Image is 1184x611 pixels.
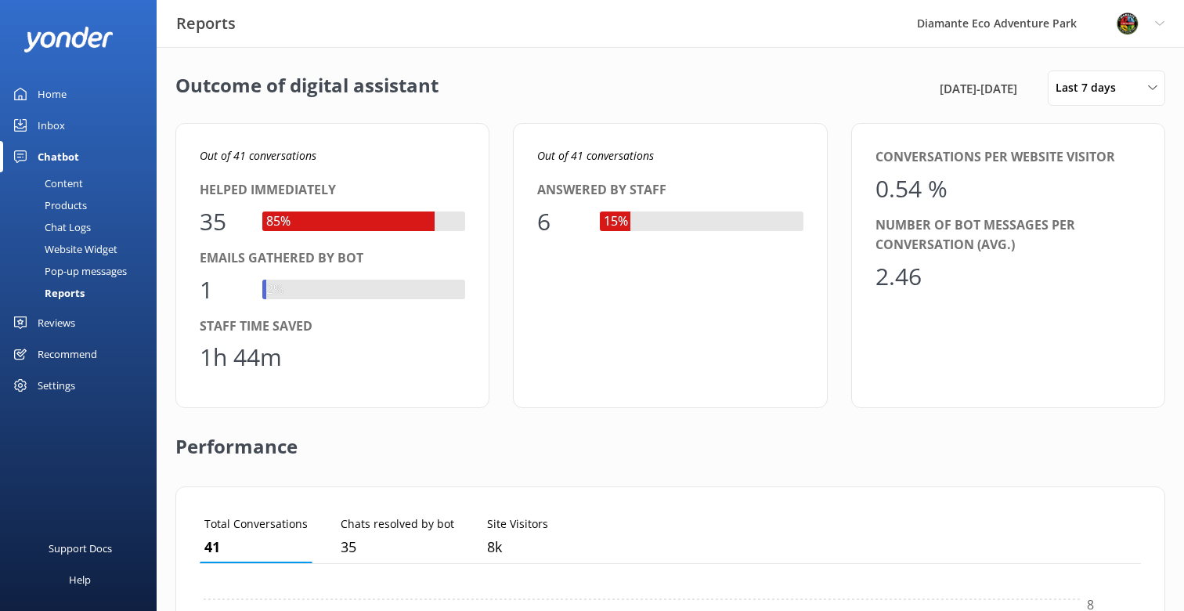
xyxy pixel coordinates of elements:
div: 2.46 [875,258,922,295]
div: Products [9,194,87,216]
i: Out of 41 conversations [537,148,654,163]
div: Chat Logs [9,216,91,238]
p: 7,584 [487,536,548,559]
div: Answered by staff [537,180,803,201]
div: 2% [262,280,287,300]
div: 0.54 % [875,170,948,208]
div: Helped immediately [200,180,465,201]
p: 35 [341,536,454,559]
div: Content [9,172,83,194]
i: Out of 41 conversations [200,148,316,163]
div: 1 [200,271,247,309]
div: Help [69,564,91,595]
div: Reports [9,282,85,304]
img: 831-1756915225.png [1116,12,1139,35]
div: Recommend [38,338,97,370]
div: Home [38,78,67,110]
a: Chat Logs [9,216,157,238]
div: 15% [600,211,632,232]
div: Number of bot messages per conversation (avg.) [875,215,1141,255]
div: Emails gathered by bot [200,248,465,269]
div: 1h 44m [200,338,282,376]
a: Content [9,172,157,194]
div: 6 [537,203,584,240]
h2: Performance [175,408,298,471]
p: 41 [204,536,308,559]
div: Inbox [38,110,65,141]
p: Site Visitors [487,515,548,533]
img: yonder-white-logo.png [23,27,114,52]
div: Conversations per website visitor [875,147,1141,168]
h2: Outcome of digital assistant [175,70,439,106]
p: Chats resolved by bot [341,515,454,533]
div: Pop-up messages [9,260,127,282]
div: Staff time saved [200,316,465,337]
div: Settings [38,370,75,401]
span: Last 7 days [1056,79,1125,96]
a: Reports [9,282,157,304]
span: [DATE] - [DATE] [940,79,1017,98]
a: Website Widget [9,238,157,260]
p: Total Conversations [204,515,308,533]
div: Support Docs [49,533,112,564]
a: Products [9,194,157,216]
div: Reviews [38,307,75,338]
h3: Reports [176,11,236,36]
div: Chatbot [38,141,79,172]
a: Pop-up messages [9,260,157,282]
div: 85% [262,211,294,232]
div: Website Widget [9,238,117,260]
div: 35 [200,203,247,240]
